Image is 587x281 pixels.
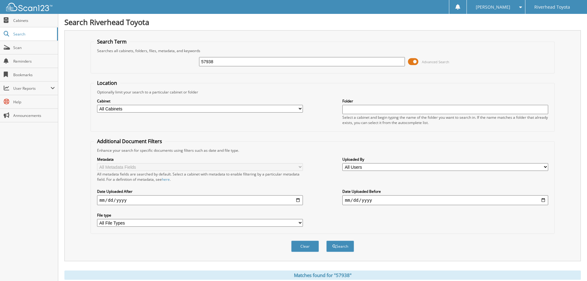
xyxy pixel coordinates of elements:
[94,38,130,45] legend: Search Term
[476,5,510,9] span: [PERSON_NAME]
[64,17,581,27] h1: Search Riverhead Toyota
[13,59,55,64] span: Reminders
[342,115,548,125] div: Select a cabinet and begin typing the name of the folder you want to search in. If the name match...
[13,72,55,77] span: Bookmarks
[342,189,548,194] label: Date Uploaded Before
[13,31,54,37] span: Search
[94,148,551,153] div: Enhance your search for specific documents using filters such as date and file type.
[162,177,170,182] a: here
[97,195,303,205] input: start
[97,157,303,162] label: Metadata
[97,213,303,218] label: File type
[94,48,551,53] div: Searches all cabinets, folders, files, metadata, and keywords
[97,98,303,104] label: Cabinet
[13,113,55,118] span: Announcements
[94,80,120,86] legend: Location
[94,89,551,95] div: Optionally limit your search to a particular cabinet or folder
[342,157,548,162] label: Uploaded By
[422,60,449,64] span: Advanced Search
[342,195,548,205] input: end
[13,18,55,23] span: Cabinets
[13,86,51,91] span: User Reports
[534,5,570,9] span: Riverhead Toyota
[326,241,354,252] button: Search
[6,3,52,11] img: scan123-logo-white.svg
[342,98,548,104] label: Folder
[13,99,55,105] span: Help
[94,138,165,145] legend: Additional Document Filters
[291,241,319,252] button: Clear
[64,271,581,280] div: Matches found for "57938"
[97,189,303,194] label: Date Uploaded After
[13,45,55,50] span: Scan
[97,171,303,182] div: All metadata fields are searched by default. Select a cabinet with metadata to enable filtering b...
